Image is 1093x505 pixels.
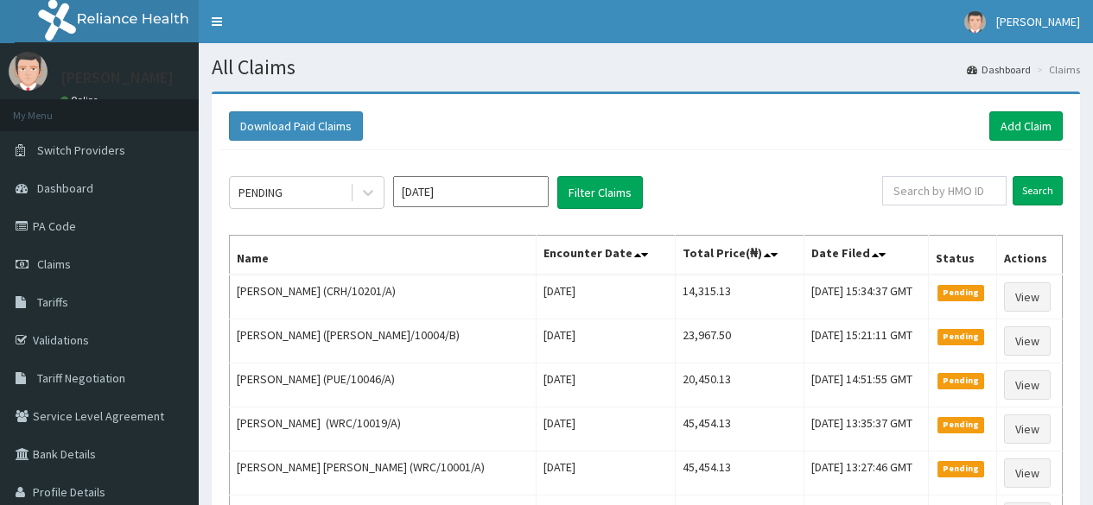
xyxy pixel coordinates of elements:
[996,14,1080,29] span: [PERSON_NAME]
[928,236,996,275] th: Status
[967,62,1031,77] a: Dashboard
[964,11,986,33] img: User Image
[537,451,676,496] td: [DATE]
[230,407,537,451] td: [PERSON_NAME] (WRC/10019/A)
[537,236,676,275] th: Encounter Date
[537,363,676,407] td: [DATE]
[882,176,1007,205] input: Search by HMO ID
[557,176,643,209] button: Filter Claims
[37,142,125,158] span: Switch Providers
[37,180,93,196] span: Dashboard
[537,407,676,451] td: [DATE]
[537,319,676,363] td: [DATE]
[937,329,985,344] span: Pending
[675,319,804,363] td: 23,967.50
[804,363,929,407] td: [DATE] 14:51:55 GMT
[675,275,804,319] td: 14,315.13
[230,319,537,363] td: [PERSON_NAME] ([PERSON_NAME]/10004/B)
[937,373,985,388] span: Pending
[937,461,985,477] span: Pending
[230,363,537,407] td: [PERSON_NAME] (PUE/10046/A)
[675,407,804,451] td: 45,454.13
[804,275,929,319] td: [DATE] 15:34:37 GMT
[230,275,537,319] td: [PERSON_NAME] (CRH/10201/A)
[804,451,929,496] td: [DATE] 13:27:46 GMT
[537,275,676,319] td: [DATE]
[675,451,804,496] td: 45,454.13
[230,236,537,275] th: Name
[60,70,174,85] p: [PERSON_NAME]
[60,94,102,106] a: Online
[989,111,1063,141] a: Add Claim
[37,256,71,272] span: Claims
[996,236,1062,275] th: Actions
[229,111,363,141] button: Download Paid Claims
[1004,458,1051,488] a: View
[230,451,537,496] td: [PERSON_NAME] [PERSON_NAME] (WRC/10001/A)
[675,236,804,275] th: Total Price(₦)
[937,285,985,300] span: Pending
[1033,62,1080,77] li: Claims
[1013,176,1063,205] input: Search
[9,52,48,91] img: User Image
[1004,370,1051,400] a: View
[212,56,1080,79] h1: All Claims
[37,370,125,386] span: Tariff Negotiation
[804,236,929,275] th: Date Filed
[804,407,929,451] td: [DATE] 13:35:37 GMT
[393,176,549,207] input: Select Month and Year
[37,294,68,310] span: Tariffs
[238,184,283,201] div: PENDING
[937,417,985,432] span: Pending
[1004,282,1051,312] a: View
[804,319,929,363] td: [DATE] 15:21:11 GMT
[675,363,804,407] td: 20,450.13
[1004,414,1051,444] a: View
[1004,326,1051,356] a: View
